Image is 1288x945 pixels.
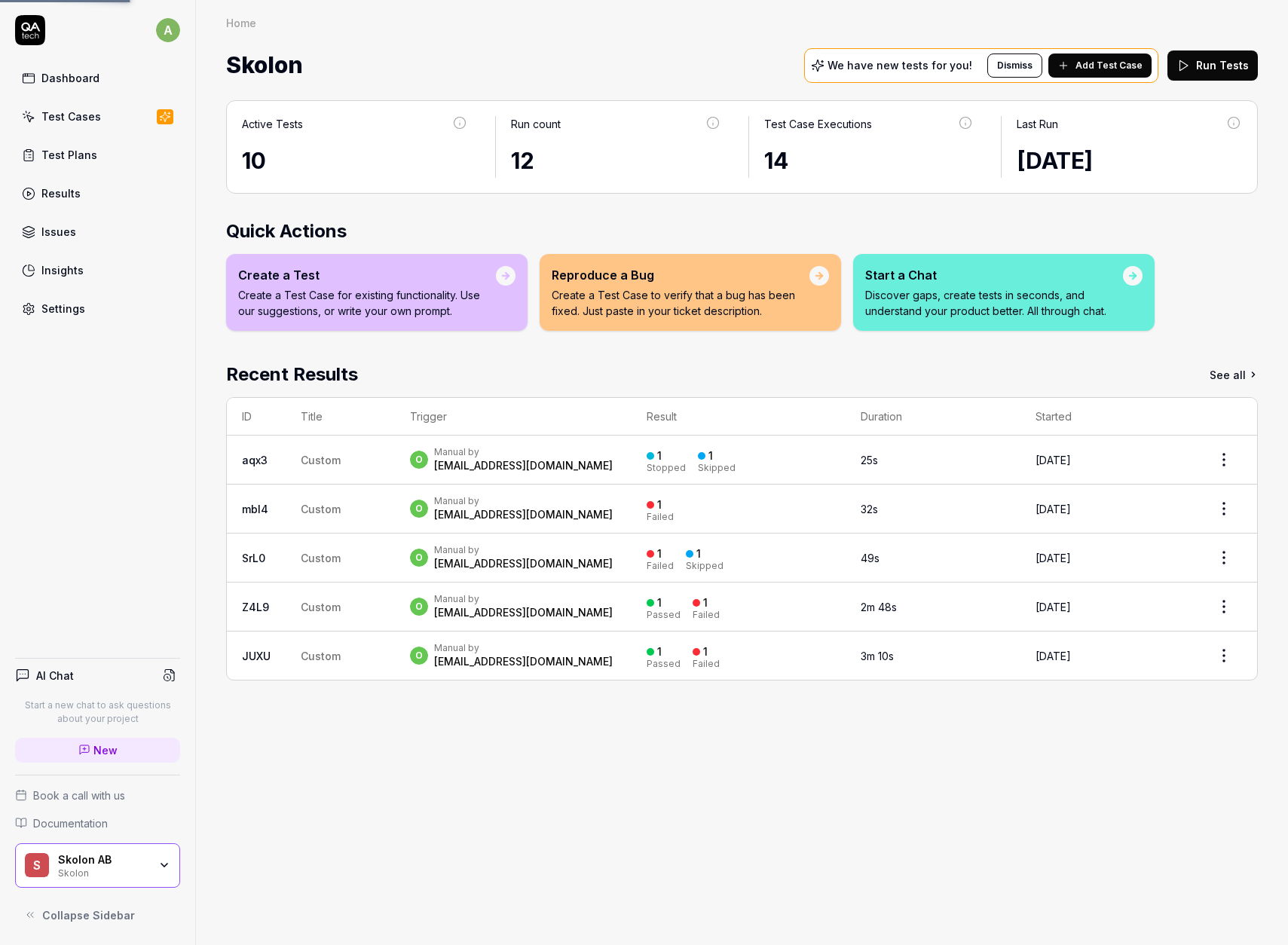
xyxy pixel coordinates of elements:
a: See all [1210,361,1258,388]
time: [DATE] [1036,454,1071,466]
div: Manual by [434,446,613,458]
a: SrL0 [242,552,265,564]
span: Custom [301,650,341,662]
div: Skipped [698,463,736,472]
span: a [156,18,180,42]
div: Manual by [434,642,613,654]
a: Issues [15,217,180,246]
span: Custom [301,454,341,466]
time: [DATE] [1036,601,1071,613]
th: Duration [846,398,1020,436]
div: 1 [657,596,662,610]
a: Book a call with us [15,787,180,803]
div: Skolon [58,866,148,878]
time: [DATE] [1017,147,1093,174]
div: 1 [657,498,662,512]
h2: Quick Actions [226,218,1258,245]
a: Results [15,179,180,208]
div: 1 [703,645,708,659]
div: Failed [693,610,720,619]
a: aqx3 [242,454,268,466]
a: Test Cases [15,102,180,131]
span: Skolon [226,45,303,85]
a: mbl4 [242,503,268,515]
div: [EMAIL_ADDRESS][DOMAIN_NAME] [434,556,613,571]
span: o [410,500,428,518]
div: Issues [41,224,76,240]
div: Manual by [434,544,613,556]
button: Run Tests [1167,50,1258,81]
div: 1 [703,596,708,610]
div: Insights [41,262,84,278]
div: Manual by [434,593,613,605]
div: Home [226,15,256,30]
div: [EMAIL_ADDRESS][DOMAIN_NAME] [434,654,613,669]
div: 12 [511,144,721,178]
div: Active Tests [242,116,303,132]
div: Failed [693,659,720,668]
div: 14 [764,144,974,178]
div: Reproduce a Bug [552,266,809,284]
span: o [410,647,428,665]
div: Passed [647,659,681,668]
div: [EMAIL_ADDRESS][DOMAIN_NAME] [434,458,613,473]
button: Collapse Sidebar [15,900,180,930]
time: [DATE] [1036,503,1071,515]
a: Settings [15,294,180,323]
div: Results [41,185,81,201]
div: Settings [41,301,85,317]
button: a [156,15,180,45]
time: [DATE] [1036,650,1071,662]
div: Test Plans [41,147,97,163]
p: We have new tests for you! [828,60,972,71]
p: Create a Test Case to verify that a bug has been fixed. Just paste in your ticket description. [552,287,809,319]
span: Custom [301,601,341,613]
div: [EMAIL_ADDRESS][DOMAIN_NAME] [434,507,613,522]
a: Insights [15,255,180,285]
a: Documentation [15,815,180,831]
time: 49s [861,552,880,564]
h4: AI Chat [36,668,74,684]
div: Create a Test [238,266,496,284]
div: Start a Chat [865,266,1123,284]
time: 25s [861,454,878,466]
span: S [25,853,49,877]
div: 1 [657,449,662,463]
span: Collapse Sidebar [42,907,135,923]
time: 3m 10s [861,650,894,662]
a: Dashboard [15,63,180,93]
th: ID [227,398,286,436]
div: Test Case Executions [764,116,872,132]
time: 32s [861,503,878,515]
div: Dashboard [41,70,99,86]
div: 1 [657,645,662,659]
div: 1 [708,449,713,463]
span: Book a call with us [33,787,125,803]
div: 1 [696,547,701,561]
div: Stopped [647,463,686,472]
span: o [410,549,428,567]
a: Z4L9 [242,601,269,613]
span: Custom [301,503,341,515]
a: JUXU [242,650,271,662]
div: Manual by [434,495,613,507]
a: New [15,738,180,763]
div: Failed [647,512,674,521]
div: Run count [511,116,561,132]
div: Failed [647,561,674,570]
div: 1 [657,547,662,561]
div: [EMAIL_ADDRESS][DOMAIN_NAME] [434,605,613,620]
p: Create a Test Case for existing functionality. Use our suggestions, or write your own prompt. [238,287,496,319]
span: Add Test Case [1075,59,1143,72]
span: o [410,451,428,469]
span: Documentation [33,815,108,831]
time: [DATE] [1036,552,1071,564]
time: 2m 48s [861,601,897,613]
div: Skolon AB [58,853,148,867]
div: Skipped [686,561,724,570]
span: New [93,742,118,758]
th: Started [1020,398,1191,436]
div: Test Cases [41,109,101,124]
button: SSkolon ABSkolon [15,843,180,888]
div: Last Run [1017,116,1058,132]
